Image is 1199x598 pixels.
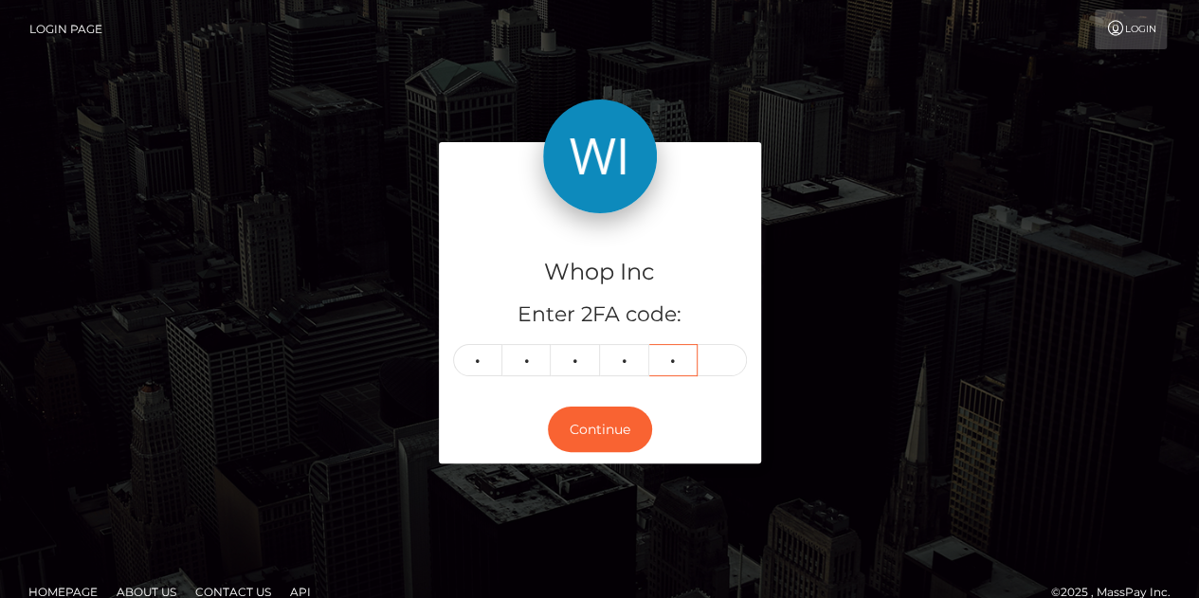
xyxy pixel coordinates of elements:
[543,100,657,213] img: Whop Inc
[548,407,652,453] button: Continue
[453,300,747,330] h5: Enter 2FA code:
[29,9,102,49] a: Login Page
[1095,9,1167,49] a: Login
[453,256,747,289] h4: Whop Inc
